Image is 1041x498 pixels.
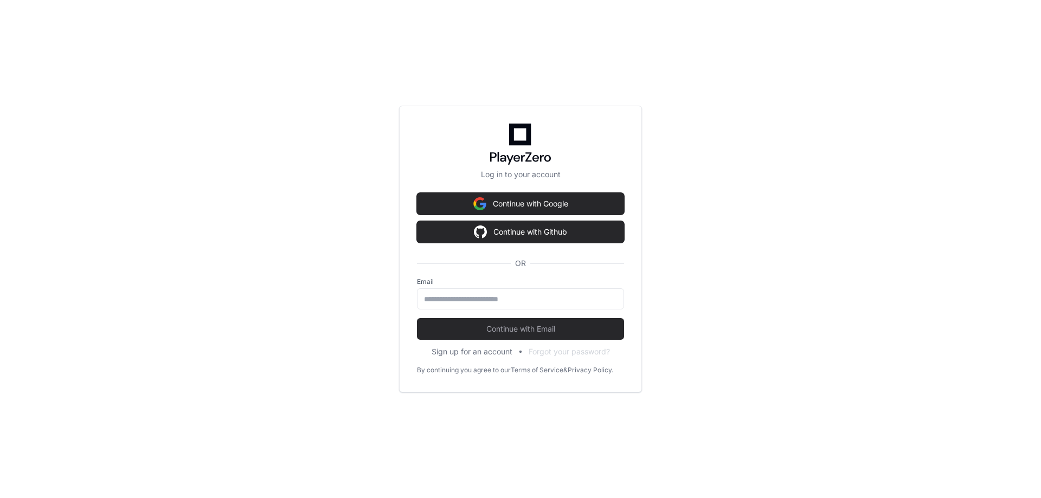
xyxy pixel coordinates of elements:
p: Log in to your account [417,169,624,180]
button: Continue with Email [417,318,624,340]
span: Continue with Email [417,324,624,334]
label: Email [417,277,624,286]
button: Sign up for an account [432,346,512,357]
button: Continue with Google [417,193,624,215]
div: & [563,366,568,374]
button: Forgot your password? [529,346,610,357]
a: Privacy Policy. [568,366,613,374]
img: Sign in with google [474,221,487,243]
div: By continuing you agree to our [417,366,511,374]
img: Sign in with google [473,193,486,215]
span: OR [511,258,530,269]
button: Continue with Github [417,221,624,243]
a: Terms of Service [511,366,563,374]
